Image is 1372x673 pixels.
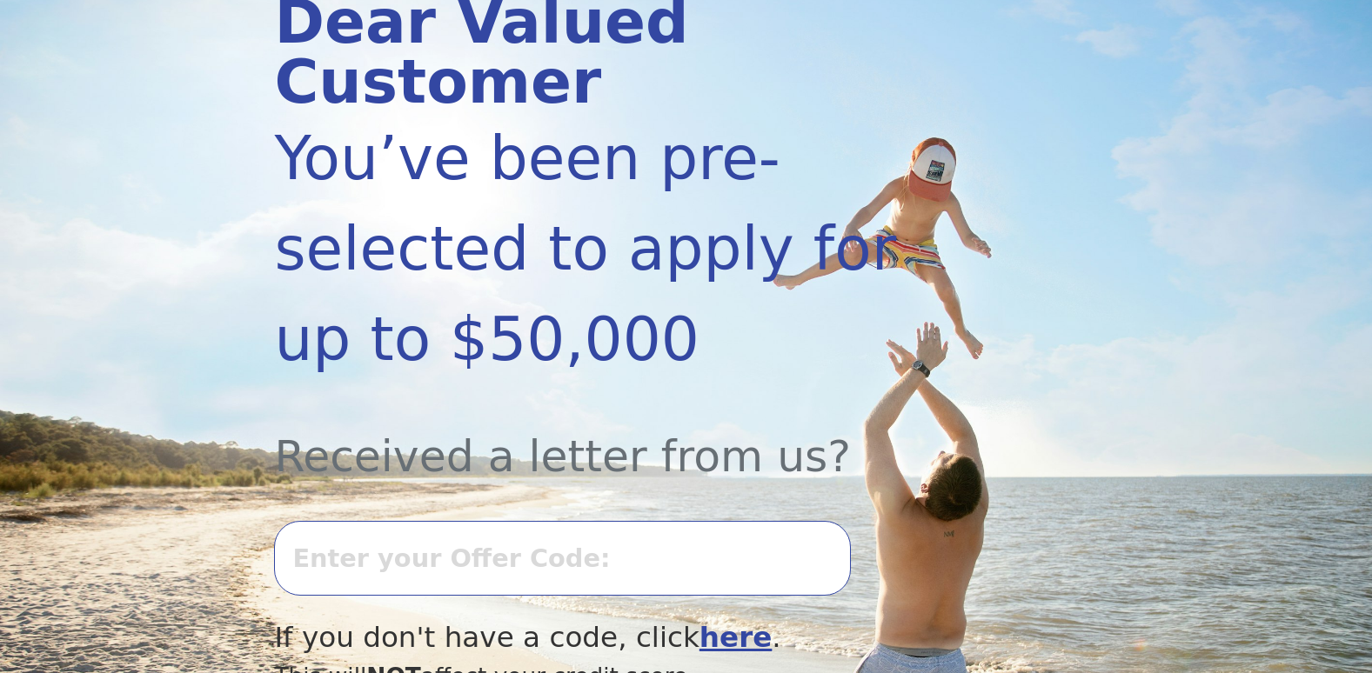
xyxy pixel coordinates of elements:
div: You’ve been pre-selected to apply for up to $50,000 [274,113,974,384]
a: here [699,621,773,654]
div: If you don't have a code, click . [274,616,974,659]
div: Received a letter from us? [274,384,974,490]
input: Enter your Offer Code: [274,521,850,596]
